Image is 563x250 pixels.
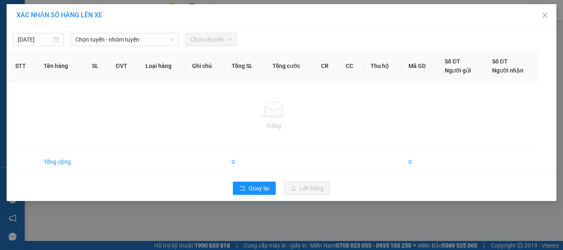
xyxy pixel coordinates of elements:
th: Thu hộ [364,50,402,82]
th: Mã GD [402,50,438,82]
th: Tổng SL [225,50,266,82]
td: 0 [225,151,266,173]
span: XÁC NHẬN SỐ HÀNG LÊN XE [16,11,102,19]
th: ĐVT [109,50,139,82]
th: SL [85,50,109,82]
span: Người gửi [445,67,471,74]
span: down [169,37,174,42]
th: CC [339,50,364,82]
span: Chọn chuyến [190,33,232,46]
th: Tên hàng [37,50,85,82]
th: Loại hàng [139,50,186,82]
div: Trống [15,121,532,131]
span: close [542,12,548,19]
td: 0 [402,151,438,173]
span: Quay lại [249,184,269,193]
span: In ngày: [2,60,50,65]
span: 01 Võ Văn Truyện, KP.1, Phường 2 [65,25,113,35]
button: uploadLên hàng [284,182,330,195]
span: rollback [239,185,245,192]
span: 11:59:55 [DATE] [18,60,50,65]
strong: ĐỒNG PHƯỚC [65,5,113,12]
span: Bến xe [GEOGRAPHIC_DATA] [65,13,111,23]
span: VPBC1209250005 [41,52,87,58]
input: 12/09/2025 [18,35,52,44]
span: Chọn tuyến - nhóm tuyến [75,33,174,46]
th: Ghi chú [185,50,225,82]
th: STT [9,50,37,82]
span: Hotline: 19001152 [65,37,101,42]
td: Tổng cộng [37,151,85,173]
span: ----------------------------------------- [22,44,101,51]
span: Người nhận [492,67,523,74]
span: [PERSON_NAME]: [2,53,87,58]
th: CR [314,50,339,82]
span: Số ĐT [445,58,460,65]
th: Tổng cước [266,50,314,82]
button: Close [533,4,556,27]
button: rollbackQuay lại [233,182,276,195]
span: Số ĐT [492,58,508,65]
img: logo [3,5,40,41]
